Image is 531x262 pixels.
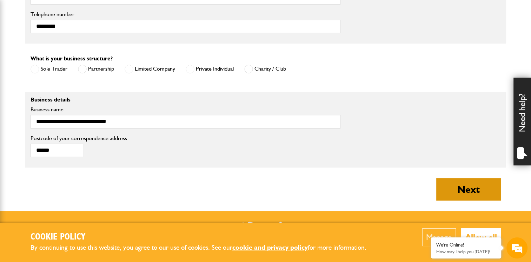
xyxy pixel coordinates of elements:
[31,65,67,73] label: Sole Trader
[31,232,378,243] h2: Cookie Policy
[244,65,286,73] label: Charity / Club
[31,242,378,253] p: By continuing to use this website, you agree to our use of cookies. See our for more information.
[436,249,496,254] p: How may I help you today?
[78,65,114,73] label: Partnership
[31,56,113,61] label: What is your business structure?
[436,178,501,201] button: Next
[279,222,289,230] a: LinkedIn
[125,65,175,73] label: Limited Company
[186,65,234,73] label: Private Individual
[31,97,340,103] p: Business details
[279,222,289,230] img: Linked In
[31,12,340,17] label: Telephone number
[232,243,308,251] a: cookie and privacy policy
[31,136,138,141] label: Postcode of your correspondence address
[242,222,253,230] img: Twitter
[31,107,340,112] label: Business name
[513,78,531,165] div: Need help?
[436,242,496,248] div: We're Online!
[461,228,501,246] button: Allow all
[422,228,456,246] button: Manage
